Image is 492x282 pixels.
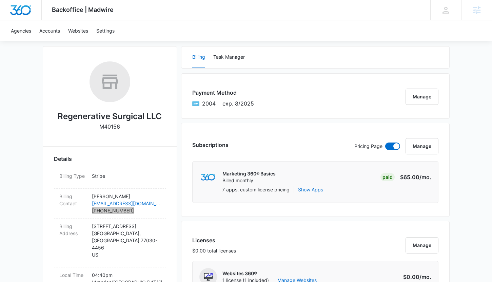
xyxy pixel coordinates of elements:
span: exp. 8/2025 [222,99,254,108]
button: Task Manager [213,46,245,68]
p: $0.00 [399,273,431,281]
span: /mo. [419,274,431,280]
p: Billed monthly [222,177,276,184]
span: Backoffice | Madwire [52,6,114,13]
p: [PERSON_NAME] [92,193,160,200]
p: $65.00 [399,173,431,181]
div: Billing Contact[PERSON_NAME][EMAIL_ADDRESS][DOMAIN_NAME][PHONE_NUMBER] [54,189,166,219]
div: Billing TypeStripe [54,168,166,189]
button: Show Apps [298,186,323,193]
button: Billing [192,46,205,68]
div: Billing Address[STREET_ADDRESS][GEOGRAPHIC_DATA],[GEOGRAPHIC_DATA] 77030-4456US [54,219,166,267]
a: Accounts [35,20,64,41]
button: Manage [406,89,438,105]
p: Websites 360® [222,270,317,277]
a: Websites [64,20,92,41]
div: Paid [380,173,395,181]
h3: Subscriptions [192,141,229,149]
p: Marketing 360® Basics [222,170,276,177]
p: Pricing Page [354,143,382,150]
p: [STREET_ADDRESS] [GEOGRAPHIC_DATA] , [GEOGRAPHIC_DATA] 77030-4456 US [92,223,160,258]
dt: Billing Type [59,172,86,180]
h3: Payment Method [192,89,254,97]
p: $0.00 total licenses [192,247,236,254]
a: Settings [92,20,119,41]
a: [EMAIL_ADDRESS][DOMAIN_NAME] [92,200,160,207]
span: /mo. [419,174,431,181]
a: Agencies [7,20,35,41]
span: American Express ending with [202,99,216,108]
a: [PHONE_NUMBER] [92,207,160,214]
dt: Local Time [59,271,86,279]
p: 7 apps, custom license pricing [222,186,290,193]
h2: Regenerative Surgical LLC [58,110,162,123]
p: M40156 [99,123,120,131]
span: Details [54,155,72,163]
img: marketing360Logo [201,174,215,181]
h3: Licenses [192,236,236,244]
p: Stripe [92,172,160,180]
button: Manage [406,237,438,253]
button: Manage [406,138,438,154]
dt: Billing Contact [59,193,86,207]
dt: Billing Address [59,223,86,237]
